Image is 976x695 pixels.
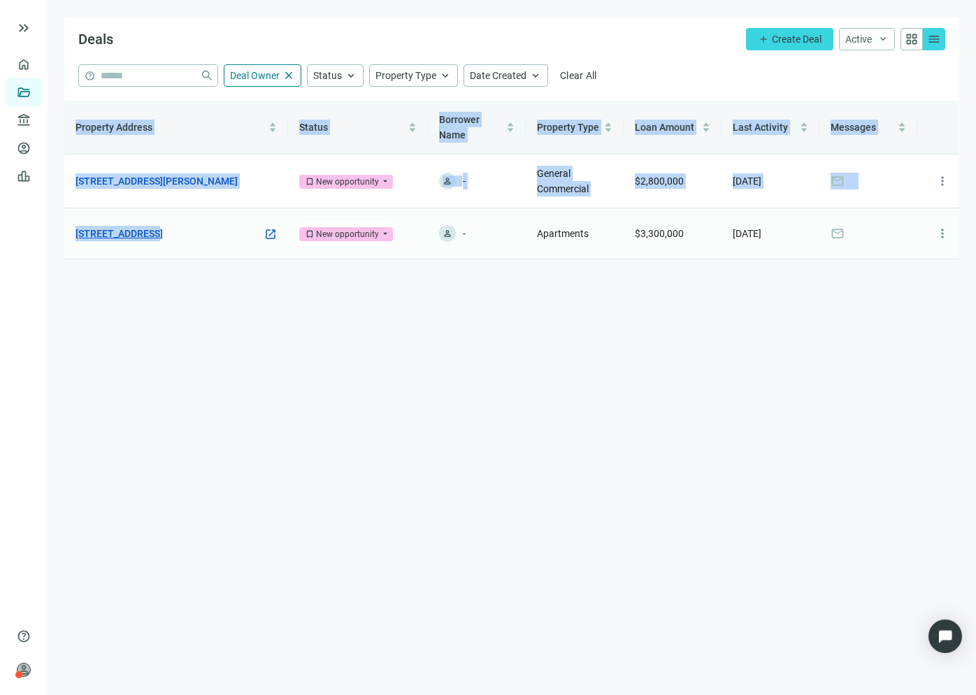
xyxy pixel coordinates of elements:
span: Property Address [76,122,152,133]
span: person [443,176,452,186]
span: grid_view [905,32,919,46]
span: [DATE] [733,175,761,187]
div: New opportunity [316,175,379,189]
span: keyboard_arrow_up [345,69,357,82]
a: [STREET_ADDRESS] [76,226,163,241]
span: Active [845,34,872,45]
span: add [758,34,769,45]
button: more_vert [928,220,956,248]
span: open_in_new [264,228,277,241]
span: Apartments [537,228,589,239]
span: Deal Owner [230,70,280,81]
span: more_vert [935,174,949,188]
button: keyboard_double_arrow_right [15,20,32,36]
span: help [85,71,95,81]
span: bookmark [305,177,315,187]
span: Clear All [560,70,597,81]
span: - [463,173,466,189]
button: more_vert [928,167,956,195]
span: person [17,663,31,677]
span: mail [831,174,845,188]
span: Create Deal [772,34,821,45]
span: keyboard_arrow_up [529,69,542,82]
span: more_vert [935,227,949,241]
span: [DATE] [733,228,761,239]
span: Property Type [375,70,436,81]
span: account_balance [17,113,27,127]
span: Date Created [470,70,526,81]
div: Open Intercom Messenger [928,619,962,653]
span: mail [831,227,845,241]
span: - [463,225,466,242]
span: menu [927,32,941,46]
span: General Commercial [537,168,589,194]
span: close [282,69,295,82]
button: Activekeyboard_arrow_down [839,28,895,50]
span: bookmark [305,229,315,239]
button: addCreate Deal [746,28,833,50]
a: open_in_new [264,227,277,243]
span: Status [313,70,342,81]
span: help [17,629,31,643]
span: Status [299,122,328,133]
span: Borrower Name [439,114,480,141]
span: $3,300,000 [635,228,684,239]
span: keyboard_arrow_down [877,34,889,45]
span: $2,800,000 [635,175,684,187]
span: Loan Amount [635,122,694,133]
span: Messages [831,122,876,133]
span: keyboard_arrow_up [439,69,452,82]
span: person [443,229,452,238]
div: New opportunity [316,227,379,241]
a: [STREET_ADDRESS][PERSON_NAME] [76,173,238,189]
span: Property Type [537,122,599,133]
button: Clear All [554,64,603,87]
span: Last Activity [733,122,788,133]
